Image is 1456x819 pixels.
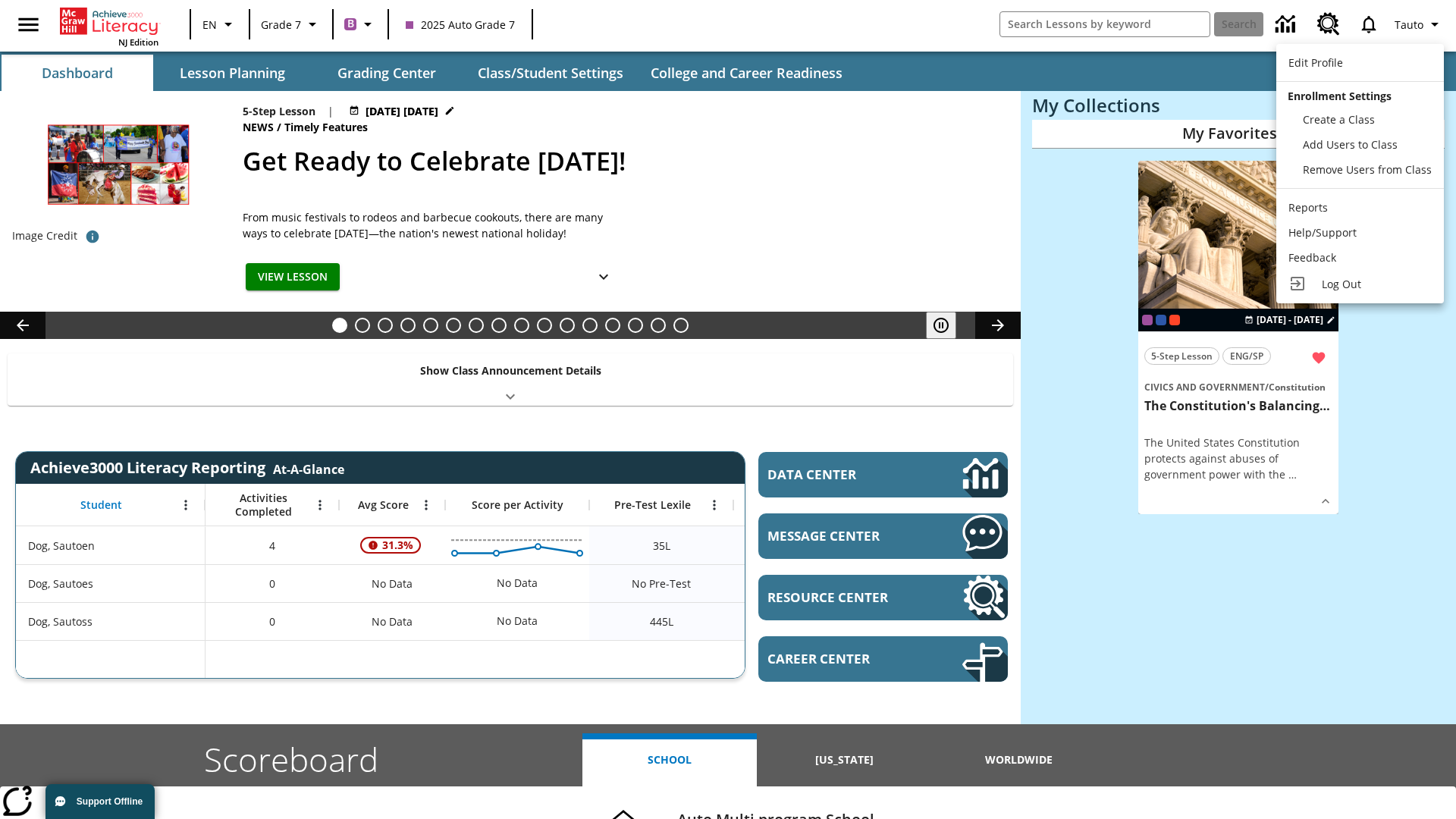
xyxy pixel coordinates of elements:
[1303,137,1398,152] span: Add Users to Class
[1288,55,1343,70] span: Edit Profile
[1288,200,1328,215] span: Reports
[1288,250,1336,265] span: Feedback
[1288,89,1392,103] span: Enrollment Settings
[1303,112,1375,127] span: Create a Class
[1303,162,1432,177] span: Remove Users from Class
[1322,277,1361,291] span: Log Out
[6,12,221,26] body: Maximum 600 characters Press Escape to exit toolbar Press Alt + F10 to reach toolbar
[1288,225,1357,240] span: Help/Support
